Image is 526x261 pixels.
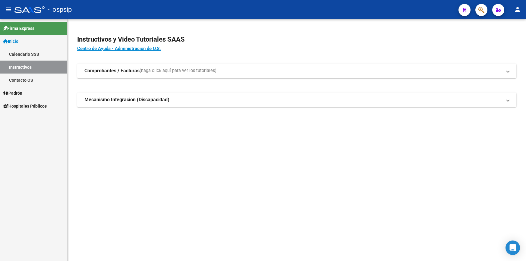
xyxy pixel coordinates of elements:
mat-expansion-panel-header: Mecanismo Integración (Discapacidad) [77,93,516,107]
mat-expansion-panel-header: Comprobantes / Facturas(haga click aquí para ver los tutoriales) [77,64,516,78]
mat-icon: person [514,6,521,13]
span: - ospsip [48,3,72,16]
strong: Mecanismo Integración (Discapacidad) [84,96,169,103]
h2: Instructivos y Video Tutoriales SAAS [77,34,516,45]
span: (haga click aquí para ver los tutoriales) [140,68,216,74]
span: Inicio [3,38,18,45]
strong: Comprobantes / Facturas [84,68,140,74]
span: Firma Express [3,25,34,32]
span: Hospitales Públicos [3,103,47,109]
a: Centro de Ayuda - Administración de O.S. [77,46,161,51]
mat-icon: menu [5,6,12,13]
div: Open Intercom Messenger [506,241,520,255]
span: Padrón [3,90,22,96]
